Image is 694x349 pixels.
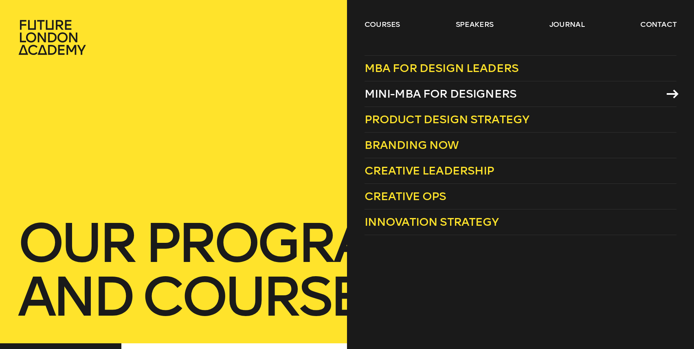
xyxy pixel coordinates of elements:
[365,87,517,100] span: Mini-MBA for Designers
[549,20,585,29] a: journal
[365,190,446,203] span: Creative Ops
[365,20,400,29] a: courses
[365,164,494,177] span: Creative Leadership
[365,158,677,184] a: Creative Leadership
[365,107,677,133] a: Product Design Strategy
[365,215,499,229] span: Innovation Strategy
[365,55,677,81] a: MBA for Design Leaders
[365,138,459,152] span: Branding Now
[365,61,519,75] span: MBA for Design Leaders
[365,184,677,209] a: Creative Ops
[640,20,677,29] a: contact
[365,81,677,107] a: Mini-MBA for Designers
[456,20,494,29] a: speakers
[365,133,677,158] a: Branding Now
[365,113,529,126] span: Product Design Strategy
[365,209,677,235] a: Innovation Strategy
